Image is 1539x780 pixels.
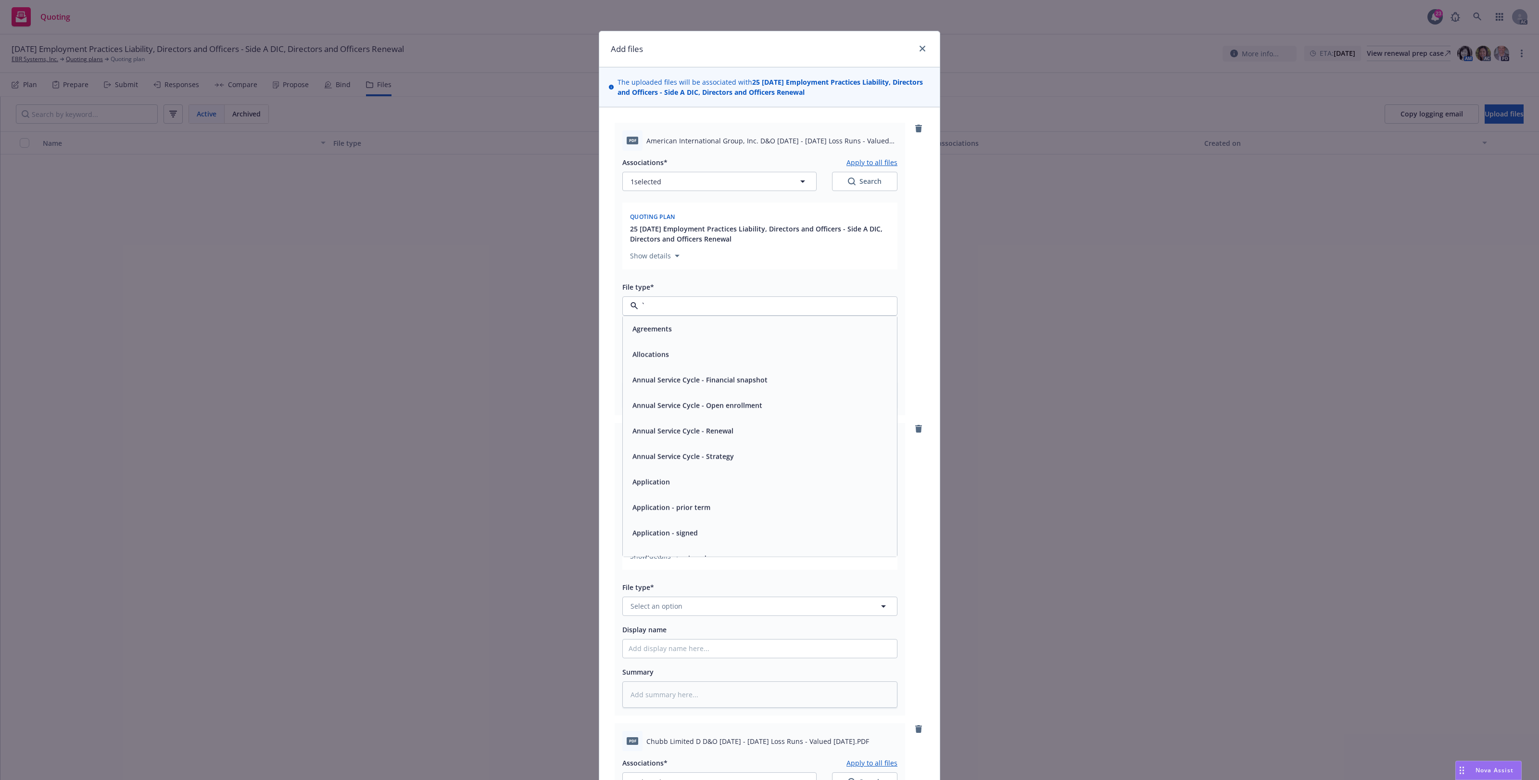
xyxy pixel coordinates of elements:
span: Associations* [622,758,668,767]
span: 1 selected [631,177,661,187]
button: Allocations [632,349,669,359]
span: File type* [622,583,654,592]
button: Nova Assist [1455,761,1522,780]
button: 25 [DATE] Employment Practices Liability, Directors and Officers - Side A DIC, Directors and Offi... [630,224,892,244]
button: Apply to all files [846,156,897,168]
div: Drag to move [1456,761,1468,780]
span: Nova Assist [1476,766,1514,774]
strong: 25 [DATE] Employment Practices Liability, Directors and Officers - Side A DIC, Directors and Offi... [618,77,923,97]
span: Chubb Limited D D&O [DATE] - [DATE] Loss Runs - Valued [DATE].PDF [646,736,869,746]
a: remove [913,123,924,134]
span: Summary [622,667,654,677]
a: close [917,43,928,54]
button: Application [632,477,670,487]
button: SearchSearch [832,172,897,191]
span: The uploaded files will be associated with [618,77,930,97]
span: American International Group, Inc. D&O [DATE] - [DATE] Loss Runs - Valued [DATE].pdf [646,136,897,146]
a: remove [913,423,924,435]
div: Search [848,177,882,186]
a: remove [913,723,924,735]
button: Agreements [632,324,672,334]
button: Annual Service Cycle - Financial snapshot [632,375,768,385]
button: Annual Service Cycle - Renewal [632,426,733,436]
span: File type* [622,282,654,292]
button: Application - signed [632,528,698,538]
button: Select an option [622,597,897,616]
span: pdf [627,137,638,144]
input: Filter by keyword [638,300,878,312]
span: Quoting plan [630,213,675,221]
input: Add display name here... [623,639,897,658]
button: Annual Service Cycle - Strategy [632,451,734,461]
span: Associations* [622,158,668,167]
button: 1selected [622,172,817,191]
span: Display name [622,625,667,634]
svg: Search [848,178,856,185]
button: Application - unsigned [632,553,706,563]
button: Annual Service Cycle - Open enrollment [632,400,762,410]
button: Apply to all files [846,757,897,768]
span: Select an option [631,601,682,611]
h1: Add files [611,43,643,55]
button: Show details [626,250,683,262]
span: PDF [627,737,638,744]
button: Application - prior term [632,502,710,512]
